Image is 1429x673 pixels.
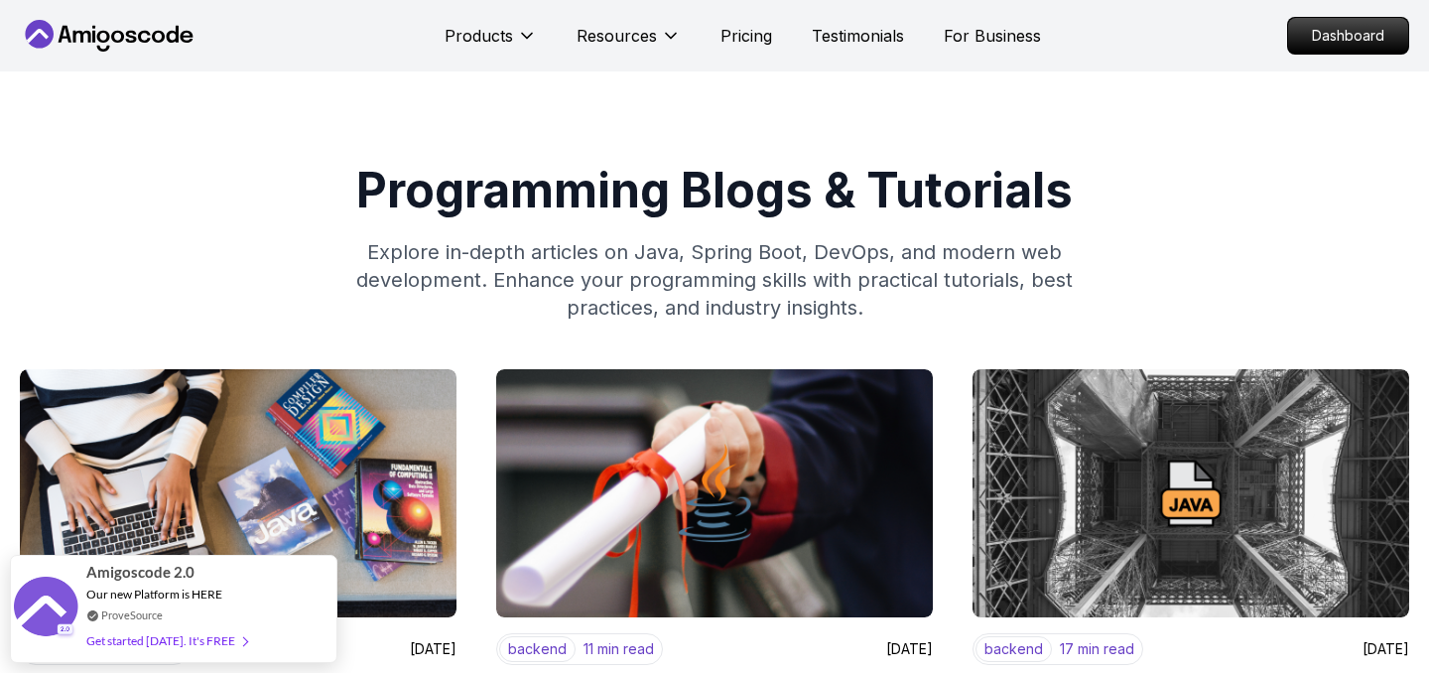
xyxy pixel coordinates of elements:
img: image [20,369,456,617]
p: Dashboard [1288,18,1408,54]
p: [DATE] [410,639,456,659]
a: Dashboard [1287,17,1409,55]
span: Amigoscode 2.0 [86,561,195,584]
p: Explore in-depth articles on Java, Spring Boot, DevOps, and modern web development. Enhance your ... [333,238,1096,322]
button: Resources [577,24,681,64]
p: [DATE] [886,639,933,659]
a: ProveSource [101,606,163,623]
p: backend [499,636,576,662]
a: Pricing [720,24,772,48]
p: Products [445,24,513,48]
p: [DATE] [1363,639,1409,659]
p: 17 min read [1060,639,1134,659]
img: provesource social proof notification image [14,577,78,641]
h1: Programming Blogs & Tutorials [20,167,1409,214]
img: image [973,369,1409,617]
span: Our new Platform is HERE [86,587,222,602]
p: backend [975,636,1052,662]
div: Get started [DATE]. It's FREE [86,629,247,652]
img: image [496,369,933,617]
p: Resources [577,24,657,48]
p: 11 min read [584,639,654,659]
a: Testimonials [812,24,904,48]
button: Products [445,24,537,64]
a: For Business [944,24,1041,48]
